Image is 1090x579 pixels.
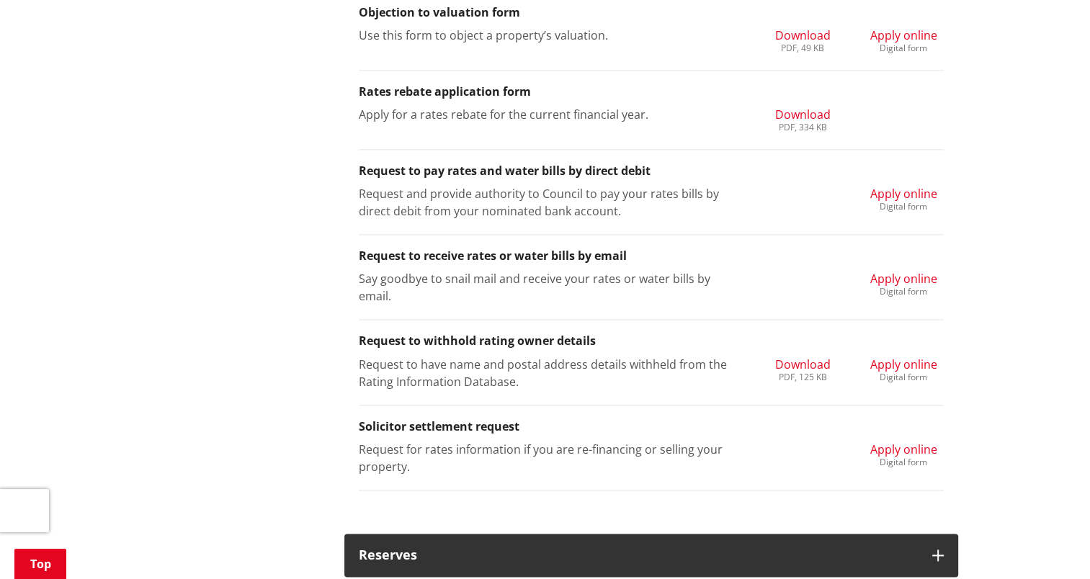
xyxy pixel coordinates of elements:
[359,420,944,434] h3: Solicitor settlement request
[359,441,741,475] p: Request for rates information if you are re-financing or selling your property.
[774,356,830,382] a: Download PDF, 125 KB
[359,164,944,178] h3: Request to pay rates and water bills by direct debit
[870,271,937,287] span: Apply online
[359,85,944,99] h3: Rates rebate application form
[359,27,741,44] p: Use this form to object a property’s valuation.
[1024,519,1076,570] iframe: Messenger Launcher
[359,249,944,263] h3: Request to receive rates or water bills by email
[359,185,741,220] p: Request and provide authority to Council to pay your rates bills by direct debit from your nomina...
[774,123,830,132] div: PDF, 334 KB
[870,270,937,296] a: Apply online Digital form
[870,458,937,467] div: Digital form
[870,27,937,53] a: Apply online Digital form
[359,548,918,562] h3: Reserves
[359,106,741,123] p: Apply for a rates rebate for the current financial year.
[359,270,741,305] p: Say goodbye to snail mail and receive your rates or water bills by email.
[870,441,937,467] a: Apply online Digital form
[359,334,944,348] h3: Request to withhold rating owner details
[774,107,830,122] span: Download
[359,6,944,19] h3: Objection to valuation form
[870,287,937,296] div: Digital form
[774,106,830,132] a: Download PDF, 334 KB
[359,356,741,390] p: Request to have name and postal address details withheld from the Rating Information Database.
[774,27,830,43] span: Download
[870,373,937,382] div: Digital form
[870,27,937,43] span: Apply online
[774,44,830,53] div: PDF, 49 KB
[870,356,937,372] span: Apply online
[870,356,937,382] a: Apply online Digital form
[870,185,937,211] a: Apply online Digital form
[870,44,937,53] div: Digital form
[774,27,830,53] a: Download PDF, 49 KB
[14,549,66,579] a: Top
[870,441,937,457] span: Apply online
[774,373,830,382] div: PDF, 125 KB
[774,356,830,372] span: Download
[870,186,937,202] span: Apply online
[870,202,937,211] div: Digital form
